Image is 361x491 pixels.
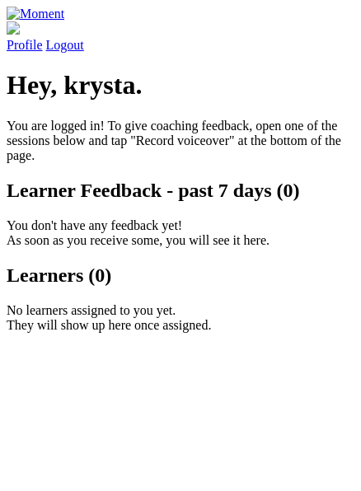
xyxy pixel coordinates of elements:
h2: Learners (0) [7,264,354,287]
p: No learners assigned to you yet. They will show up here once assigned. [7,303,354,333]
h2: Learner Feedback - past 7 days (0) [7,180,354,202]
img: Moment [7,7,64,21]
h1: Hey, krysta. [7,70,354,101]
a: Logout [46,38,84,52]
a: Profile [7,21,354,52]
p: You don't have any feedback yet! As soon as you receive some, you will see it here. [7,218,354,248]
img: default_avatar-b4e2223d03051bc43aaaccfb402a43260a3f17acc7fafc1603fdf008d6cba3c9.png [7,21,20,35]
p: You are logged in! To give coaching feedback, open one of the sessions below and tap "Record voic... [7,119,354,163]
